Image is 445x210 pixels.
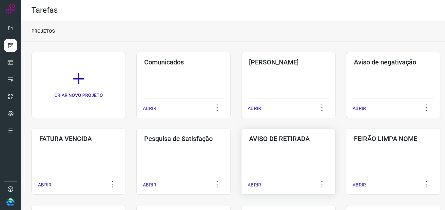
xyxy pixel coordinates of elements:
[354,135,433,143] h3: FEIRÃO LIMPA NOME
[248,105,261,112] p: ABRIR
[38,182,51,188] p: ABRIR
[249,135,328,143] h3: AVISO DE RETIRADA
[31,6,58,15] h2: Tarefas
[31,28,55,35] p: PROJETOS
[249,58,328,66] h3: [PERSON_NAME]
[354,58,433,66] h3: Aviso de negativação
[143,105,156,112] p: ABRIR
[143,182,156,188] p: ABRIR
[144,58,223,66] h3: Comunicados
[248,182,261,188] p: ABRIR
[39,135,118,143] h3: FATURA VENCIDA
[6,4,15,14] img: Logo
[7,198,14,206] img: 688dd65d34f4db4d93ce8256e11a8269.jpg
[144,135,223,143] h3: Pesquisa de Satisfação
[353,182,366,188] p: ABRIR
[353,105,366,112] p: ABRIR
[54,92,103,99] p: CRIAR NOVO PROJETO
